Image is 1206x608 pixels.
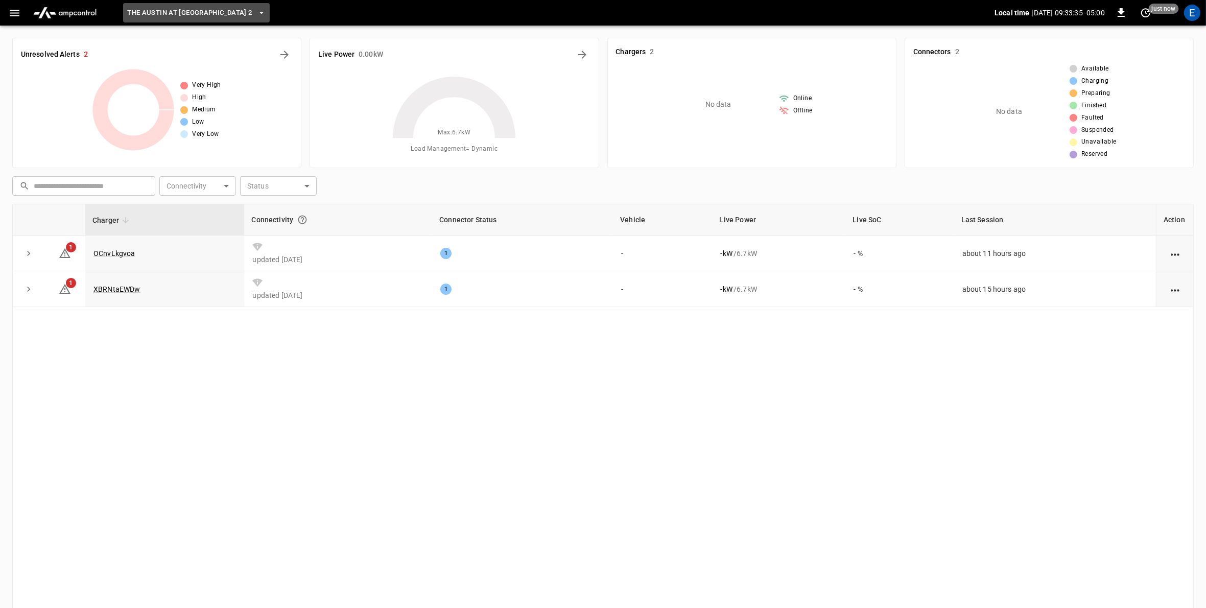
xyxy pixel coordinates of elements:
[721,248,838,259] div: / 6.7 kW
[432,204,613,236] th: Connector Status
[192,129,219,139] span: Very Low
[21,49,80,60] h6: Unresolved Alerts
[440,248,452,259] div: 1
[1081,137,1116,147] span: Unavailable
[996,106,1022,117] p: No data
[192,105,216,115] span: Medium
[293,211,312,229] button: Connection between the charger and our software.
[793,93,812,104] span: Online
[705,99,731,110] p: No data
[1138,5,1154,21] button: set refresh interval
[1081,101,1106,111] span: Finished
[1184,5,1200,21] div: profile-icon
[93,249,135,258] a: OCnvLkgvoa
[1081,149,1107,159] span: Reserved
[845,236,954,271] td: - %
[440,284,452,295] div: 1
[1081,125,1114,135] span: Suspended
[21,282,36,297] button: expand row
[613,236,712,271] td: -
[1149,4,1179,14] span: just now
[574,46,590,63] button: Energy Overview
[713,204,846,236] th: Live Power
[650,46,654,58] h6: 2
[127,7,252,19] span: The Austin at [GEOGRAPHIC_DATA] 2
[192,92,206,103] span: High
[1081,113,1104,123] span: Faulted
[318,49,354,60] h6: Live Power
[92,214,132,226] span: Charger
[252,254,424,265] p: updated [DATE]
[21,246,36,261] button: expand row
[59,284,71,292] a: 1
[1156,204,1193,236] th: Action
[954,204,1156,236] th: Last Session
[66,278,76,288] span: 1
[276,46,293,63] button: All Alerts
[845,271,954,307] td: - %
[411,144,498,154] span: Load Management = Dynamic
[1169,248,1181,259] div: action cell options
[84,49,88,60] h6: 2
[995,8,1030,18] p: Local time
[123,3,269,23] button: The Austin at [GEOGRAPHIC_DATA] 2
[955,46,959,58] h6: 2
[1032,8,1105,18] p: [DATE] 09:33:35 -05:00
[721,284,838,294] div: / 6.7 kW
[359,49,383,60] h6: 0.00 kW
[1081,76,1108,86] span: Charging
[845,204,954,236] th: Live SoC
[252,290,424,300] p: updated [DATE]
[1081,88,1110,99] span: Preparing
[93,285,140,293] a: XBRNtaEWDw
[613,204,712,236] th: Vehicle
[721,248,732,259] p: - kW
[954,236,1156,271] td: about 11 hours ago
[29,3,101,22] img: ampcontrol.io logo
[613,271,712,307] td: -
[616,46,646,58] h6: Chargers
[1169,284,1181,294] div: action cell options
[59,248,71,256] a: 1
[438,128,471,138] span: Max. 6.7 kW
[721,284,732,294] p: - kW
[1081,64,1109,74] span: Available
[251,211,425,229] div: Connectivity
[192,117,204,127] span: Low
[66,242,76,252] span: 1
[192,80,221,90] span: Very High
[913,46,951,58] h6: Connectors
[793,106,813,116] span: Offline
[954,271,1156,307] td: about 15 hours ago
